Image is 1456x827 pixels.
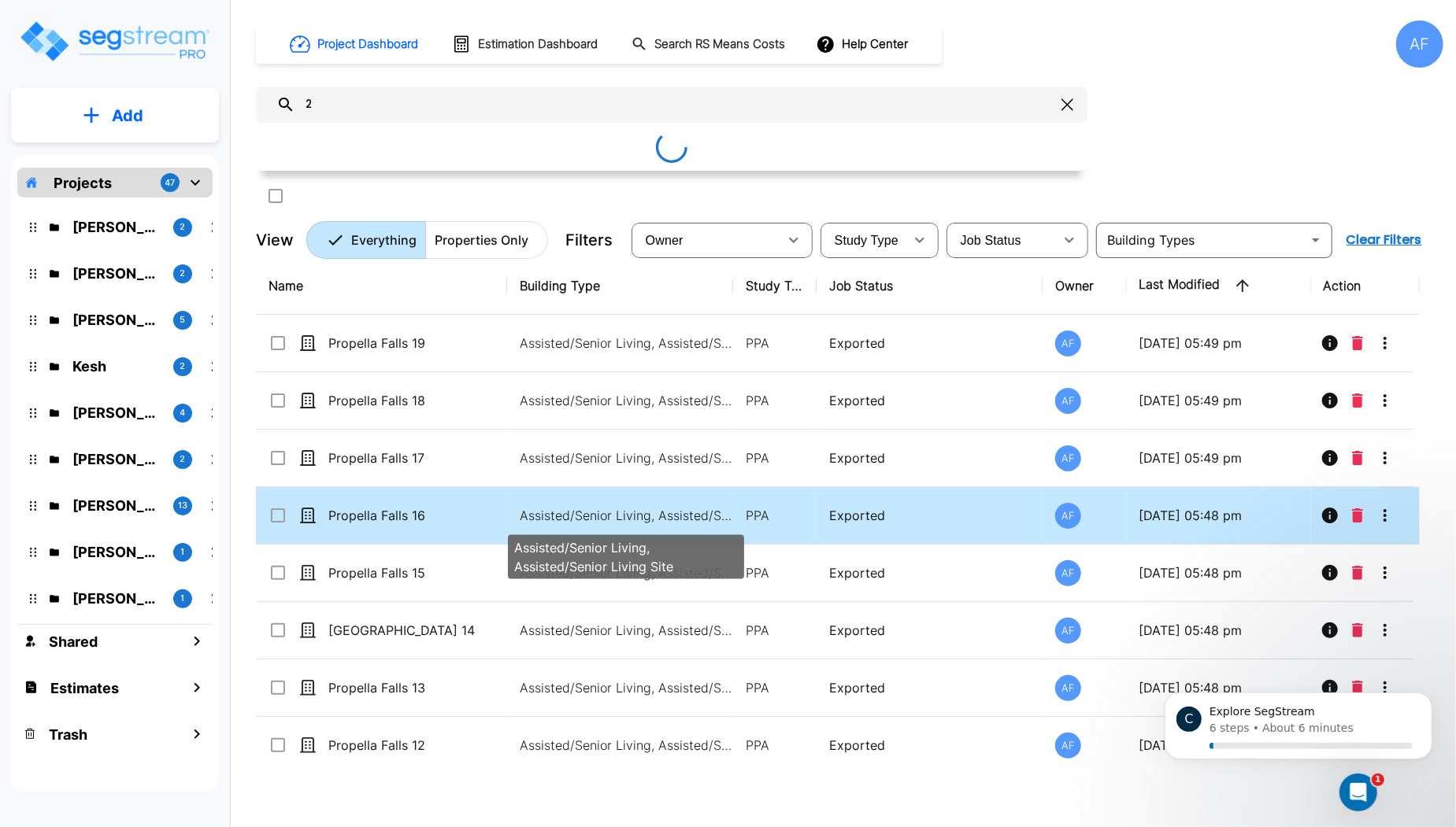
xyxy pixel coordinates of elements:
p: Assisted/Senior Living, Assisted/Senior Living Site [520,506,732,525]
iframe: Intercom live chat [1339,773,1377,811]
th: Building Type [507,257,733,315]
h1: Estimation Dashboard [478,35,598,54]
p: 2 [180,452,186,466]
th: Study Type [733,257,817,315]
span: 1 [1372,773,1384,786]
button: Info [1314,327,1346,359]
h1: Project Dashboard [317,35,418,54]
span: Propella Falls 15 [328,563,425,582]
div: AF [1055,560,1081,586]
button: More-Options [1369,615,1401,646]
p: Assisted/Senior Living, Assisted/Senior Living Site [514,538,738,576]
button: Delete [1346,557,1369,589]
p: [DATE] 05:49 pm [1139,334,1299,353]
p: 5 [180,313,186,327]
button: Estimation Dashboard [446,28,606,61]
p: PPA [746,736,804,755]
p: Assisted/Senior Living, Assisted/Senior Living Site [520,449,732,467]
p: Josh Strum [72,402,161,423]
p: Exported [829,334,1030,353]
p: Assisted/Senior Living, Assisted/Senior Living Site [520,621,732,640]
p: [DATE] 05:48 pm [1139,563,1299,582]
p: 2 [180,267,186,280]
div: AF [1055,733,1081,759]
p: Jay Hershowitz [72,309,161,330]
p: PPA [746,334,804,353]
div: AF [1055,618,1081,644]
p: Isaak Markovitz [72,495,161,516]
span: Propella Falls 16 [328,506,425,525]
p: [DATE] 05:47 pm [1139,736,1299,755]
button: Info [1314,442,1346,474]
p: PPA [746,449,804,467]
button: Info [1314,500,1346,531]
th: Owner [1043,257,1126,315]
button: SelectAll [260,180,291,212]
p: 1 [181,592,185,605]
button: More-Options [1369,672,1401,703]
button: More-Options [1369,442,1401,474]
span: [GEOGRAPHIC_DATA] 14 [328,621,475,640]
th: Name [256,257,507,315]
span: Propella Falls 12 [328,736,425,755]
span: Study Type [835,234,898,247]
div: AF [1055,388,1081,414]
p: [DATE] 05:48 pm [1139,621,1299,640]
p: 1 [181,545,185,559]
button: Info [1314,672,1346,703]
div: AF [1055,445,1081,471]
div: AF [1055,675,1081,701]
iframe: Intercom notifications message [1141,674,1456,785]
p: [DATE] 05:48 pm [1139,506,1299,525]
button: Open [1305,229,1327,251]
p: Exported [829,391,1030,410]
p: View [256,228,294,252]
div: AF [1396,20,1443,68]
p: Michael Heinemann [72,541,161,563]
p: Assisted/Senior Living, Assisted/Senior Living Site [520,678,732,697]
p: PPA [746,621,804,640]
p: Projects [54,172,112,194]
div: Select [635,218,778,262]
button: Delete [1346,327,1369,359]
button: Help Center [813,29,914,59]
button: Clear Filters [1340,224,1428,256]
p: 2 [180,220,186,234]
button: More-Options [1369,327,1401,359]
p: Ari Eisenman [72,263,161,284]
div: AF [1055,503,1081,529]
p: [DATE] 05:49 pm [1139,391,1299,410]
h1: Shared [49,631,98,652]
button: Delete [1346,385,1369,416]
p: Assisted/Senior Living, Assisted/Senior Living Site [520,736,732,755]
p: Exported [829,736,1030,755]
p: 13 [178,499,187,512]
button: More-Options [1369,385,1401,416]
h1: Estimates [50,677,119,699]
p: Asher Silverberg [72,588,161,609]
p: Exported [829,506,1030,525]
h1: Search RS Means Costs [654,35,785,54]
p: Barry Donath [72,216,161,238]
p: Filters [565,228,613,252]
p: [DATE] 05:48 pm [1139,678,1299,697]
p: Assisted/Senior Living, Assisted/Senior Living Site [520,391,732,410]
span: Propella Falls 13 [328,678,425,697]
button: Delete [1346,672,1369,703]
span: Propella Falls 17 [328,449,424,467]
p: Chuny Herzka [72,449,161,470]
p: 47 [165,176,176,190]
p: Add [112,104,143,127]
p: Everything [351,231,417,249]
button: Delete [1346,442,1369,474]
p: Exported [829,678,1030,697]
th: Last Modified [1127,257,1311,315]
h1: Trash [49,724,87,745]
th: Action [1311,257,1420,315]
div: Select [950,218,1054,262]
